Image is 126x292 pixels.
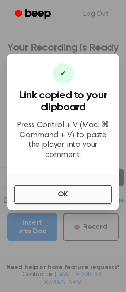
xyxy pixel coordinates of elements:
[14,90,112,113] h3: Link copied to your clipboard
[74,4,117,25] a: Log Out
[14,120,112,160] p: Press Control + V (Mac: ⌘ Command + V) to paste the player into your comment.
[53,63,74,84] div: ✔
[14,185,112,204] button: OK
[9,6,59,23] a: Beep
